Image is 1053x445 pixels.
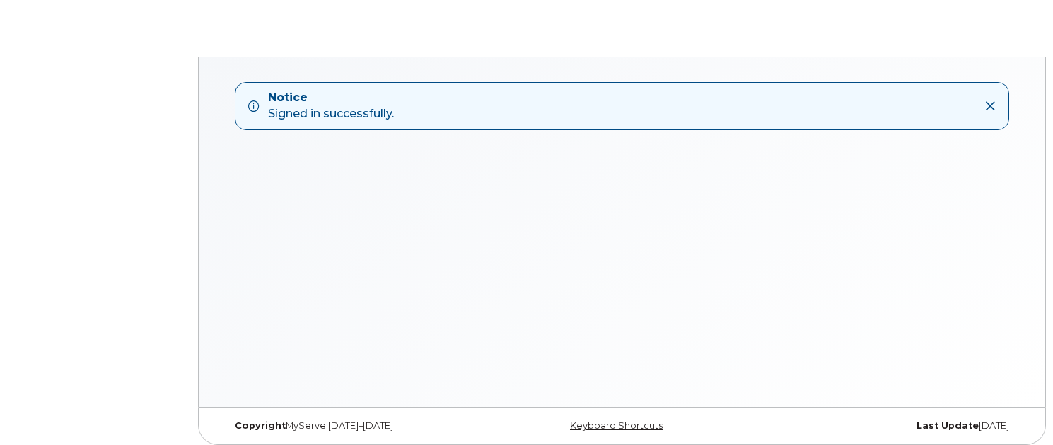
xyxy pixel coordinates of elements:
[268,90,394,122] div: Signed in successfully.
[570,420,663,431] a: Keyboard Shortcuts
[224,420,489,432] div: MyServe [DATE]–[DATE]
[755,420,1020,432] div: [DATE]
[268,90,394,106] strong: Notice
[235,420,286,431] strong: Copyright
[917,420,979,431] strong: Last Update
